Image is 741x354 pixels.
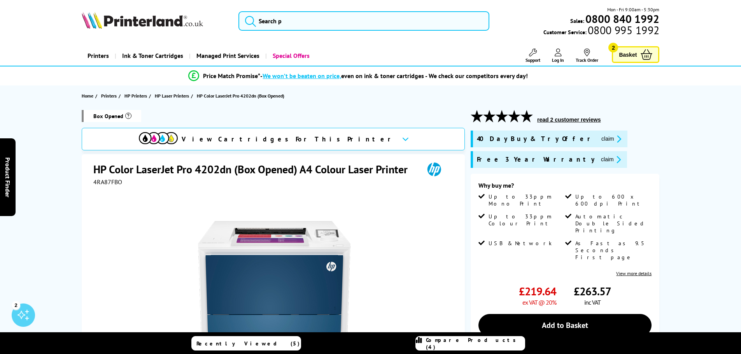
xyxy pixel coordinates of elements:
[552,49,564,63] a: Log In
[115,46,189,66] a: Ink & Toner Cartridges
[526,49,540,63] a: Support
[587,26,659,34] span: 0800 995 1992
[570,17,584,24] span: Sales:
[612,46,659,63] a: Basket 2
[82,46,115,66] a: Printers
[519,284,556,298] span: £219.64
[265,46,315,66] a: Special Offers
[191,336,301,351] a: Recently Viewed (5)
[82,92,93,100] span: Home
[122,46,183,66] span: Ink & Toner Cartridges
[599,155,623,164] button: promo-description
[607,6,659,13] span: Mon - Fri 9:00am - 5:30pm
[63,69,653,83] li: modal_Promise
[139,132,178,144] img: View Cartridges
[575,240,650,261] span: As Fast as 9.5 Seconds First page
[198,201,350,354] img: HP Color LaserJet Pro 4202dn (Box Opened)
[101,92,117,100] span: Printers
[203,72,260,80] span: Price Match Promise*
[82,12,229,30] a: Printerland Logo
[522,298,556,306] span: ex VAT @ 20%
[575,213,650,234] span: Automatic Double Sided Printing
[616,270,652,276] a: View more details
[415,336,525,351] a: Compare Products (4)
[238,11,489,31] input: Search p
[82,92,95,100] a: Home
[189,46,265,66] a: Managed Print Services
[263,72,341,80] span: We won’t be beaten on price,
[182,135,396,143] span: View Cartridges For This Printer
[260,72,528,80] div: - even on ink & toner cartridges - We check our competitors every day!
[197,92,286,100] a: HP Color LaserJet Pro 4202dn (Box Opened)
[93,162,415,176] h1: HP Color LaserJet Pro 4202dn (Box Opened) A4 Colour Laser Printer
[426,337,525,351] span: Compare Products (4)
[416,162,452,176] img: HP
[489,193,563,207] span: Up to 33ppm Mono Print
[489,213,563,227] span: Up to 33ppm Colour Print
[478,314,652,337] a: Add to Basket
[93,178,122,186] span: 4RA87FBO
[575,193,650,207] span: Up to 600 x 600 dpi Print
[124,92,149,100] a: HP Printers
[608,43,618,52] span: 2
[584,15,659,23] a: 0800 840 1992
[124,92,147,100] span: HP Printers
[584,298,601,306] span: inc VAT
[489,240,552,247] span: USB & Network
[197,92,284,100] span: HP Color LaserJet Pro 4202dn (Box Opened)
[599,134,624,143] button: promo-description
[155,92,191,100] a: HP Laser Printers
[585,12,659,26] b: 0800 840 1992
[552,57,564,63] span: Log In
[12,301,20,309] div: 2
[477,155,595,164] span: Free 3 Year Warranty
[82,12,203,29] img: Printerland Logo
[543,26,659,36] span: Customer Service:
[526,57,540,63] span: Support
[478,181,652,193] div: Why buy me?
[82,110,141,122] span: box-opened-description
[4,157,12,197] span: Product Finder
[535,116,603,123] button: read 2 customer reviews
[477,134,595,143] span: 40 Day Buy & Try Offer
[155,92,189,100] span: HP Laser Printers
[196,340,300,347] span: Recently Viewed (5)
[574,284,611,298] span: £263.57
[576,49,598,63] a: Track Order
[101,92,119,100] a: Printers
[619,49,637,60] span: Basket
